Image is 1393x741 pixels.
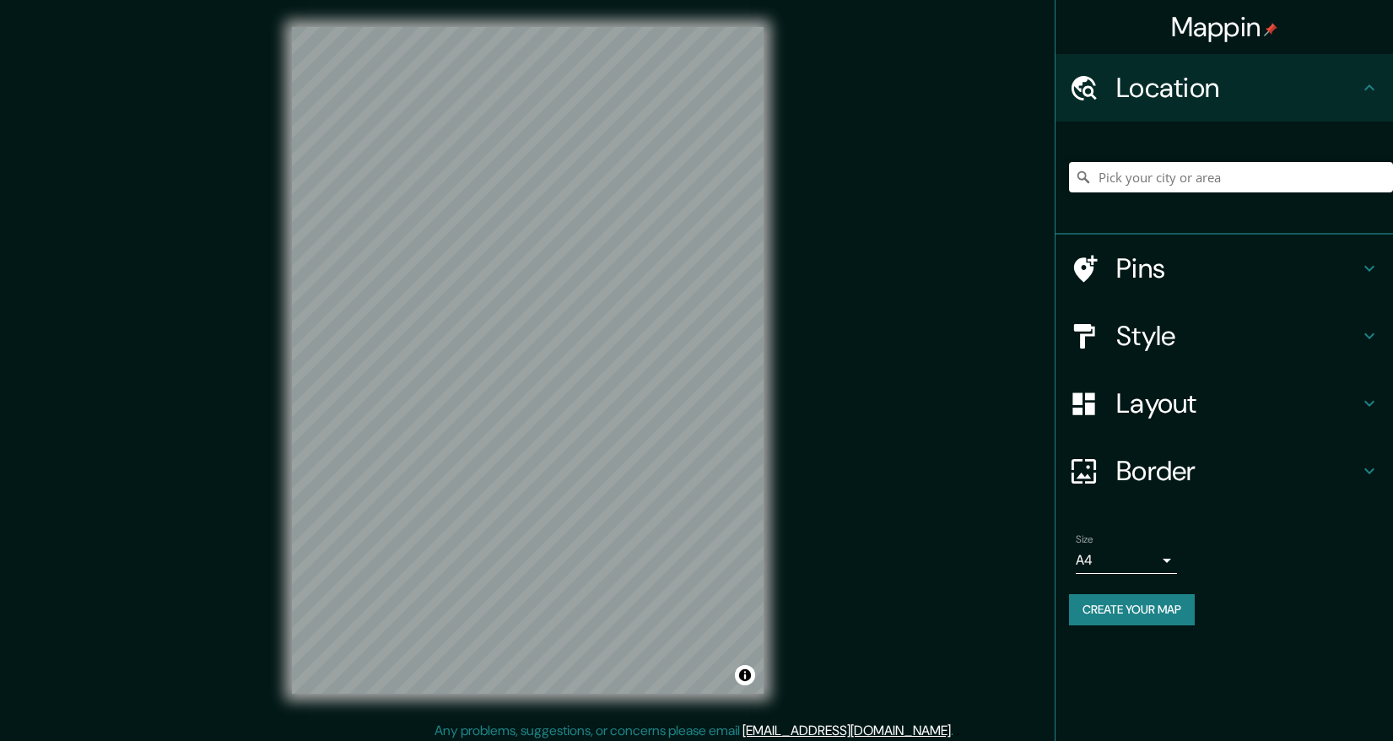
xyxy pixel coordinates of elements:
[1056,437,1393,505] div: Border
[1116,387,1359,420] h4: Layout
[956,721,959,741] div: .
[1056,302,1393,370] div: Style
[1056,235,1393,302] div: Pins
[292,27,764,694] canvas: Map
[735,665,755,685] button: Toggle attribution
[1076,533,1093,547] label: Size
[1116,252,1359,285] h4: Pins
[953,721,956,741] div: .
[1076,547,1177,574] div: A4
[1116,319,1359,353] h4: Style
[1069,162,1393,192] input: Pick your city or area
[1264,23,1277,36] img: pin-icon.png
[1056,54,1393,122] div: Location
[1116,71,1359,105] h4: Location
[1069,594,1195,625] button: Create your map
[435,721,953,741] p: Any problems, suggestions, or concerns please email .
[1116,454,1359,488] h4: Border
[742,722,951,739] a: [EMAIL_ADDRESS][DOMAIN_NAME]
[1056,370,1393,437] div: Layout
[1171,10,1278,44] h4: Mappin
